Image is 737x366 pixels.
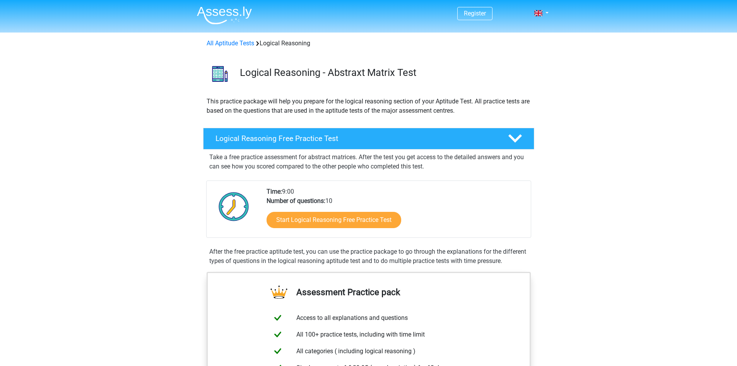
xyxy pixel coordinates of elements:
[206,247,531,266] div: After the free practice aptitude test, you can use the practice package to go through the explana...
[240,67,528,79] h3: Logical Reasoning - Abstraxt Matrix Test
[207,97,531,115] p: This practice package will help you prepare for the logical reasoning section of your Aptitude Te...
[267,188,282,195] b: Time:
[200,128,537,149] a: Logical Reasoning Free Practice Test
[209,153,528,171] p: Take a free practice assessment for abstract matrices. After the test you get access to the detai...
[261,187,530,237] div: 9:00 10
[203,57,236,90] img: logical reasoning
[215,134,496,143] h4: Logical Reasoning Free Practice Test
[214,187,253,226] img: Clock
[267,197,325,204] b: Number of questions:
[203,39,534,48] div: Logical Reasoning
[207,40,254,47] a: All Aptitude Tests
[464,10,486,17] a: Register
[267,212,401,228] a: Start Logical Reasoning Free Practice Test
[197,6,252,24] img: Assessly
